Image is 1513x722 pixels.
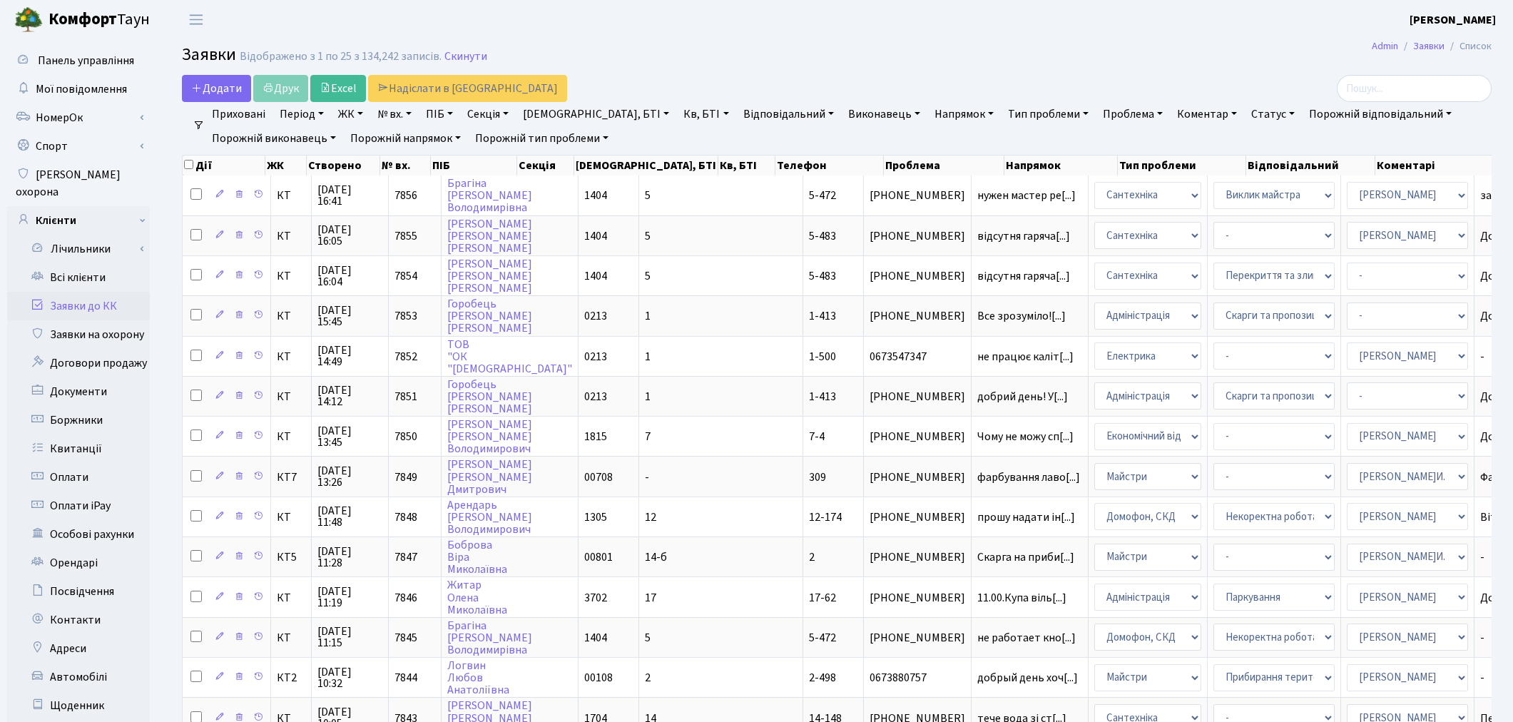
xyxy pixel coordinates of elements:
span: КТ [277,632,305,644]
a: Клієнти [7,206,150,235]
th: Відповідальний [1246,156,1376,176]
span: 17-62 [809,590,836,606]
span: [DATE] 16:05 [317,224,382,247]
span: 1-500 [809,349,836,365]
a: Excel [310,75,366,102]
a: Статус [1245,102,1300,126]
span: [PHONE_NUMBER] [870,190,965,201]
a: Оплати [7,463,150,492]
span: 00108 [584,670,613,686]
span: 5 [645,630,651,646]
th: Коментарі [1375,156,1497,176]
span: нужен мастер ре[...] [977,188,1076,203]
a: Посвідчення [7,577,150,606]
th: Дії [183,156,265,176]
span: Мої повідомлення [36,81,127,97]
span: [DATE] 11:19 [317,586,382,609]
span: 5-483 [809,268,836,284]
span: КТ [277,351,305,362]
span: 5 [645,188,651,203]
a: [PERSON_NAME][PERSON_NAME][PERSON_NAME] [447,256,532,296]
a: Адреси [7,634,150,663]
span: 00708 [584,469,613,485]
span: Панель управління [38,53,134,68]
span: Таун [49,8,150,32]
span: 7850 [394,429,417,444]
span: [DATE] 14:12 [317,385,382,407]
span: [DATE] 14:49 [317,345,382,367]
span: 0213 [584,389,607,405]
span: 7854 [394,268,417,284]
a: Порожній відповідальний [1303,102,1457,126]
span: відсутня гаряча[...] [977,268,1070,284]
span: 1 [645,349,651,365]
span: [DATE] 10:32 [317,666,382,689]
th: [DEMOGRAPHIC_DATA], БТІ [574,156,718,176]
a: Горобець[PERSON_NAME][PERSON_NAME] [447,296,532,336]
a: [PERSON_NAME][PERSON_NAME][PERSON_NAME] [447,216,532,256]
span: [PHONE_NUMBER] [870,270,965,282]
a: Автомобілі [7,663,150,691]
th: Тип проблеми [1118,156,1246,176]
th: Кв, БТІ [718,156,775,176]
span: [DATE] 11:48 [317,505,382,528]
span: 7849 [394,469,417,485]
a: Порожній тип проблеми [469,126,614,151]
a: Відповідальний [738,102,840,126]
span: 7844 [394,670,417,686]
a: БоброваВіраМиколаївна [447,537,507,577]
span: 2 [809,549,815,565]
span: добрый день хоч[...] [977,670,1078,686]
nav: breadcrumb [1350,31,1513,61]
span: [PHONE_NUMBER] [870,592,965,604]
img: logo.png [14,6,43,34]
span: 7-4 [809,429,825,444]
th: Проблема [884,156,1004,176]
span: 0213 [584,349,607,365]
a: Секція [462,102,514,126]
span: КТ [277,391,305,402]
span: [PHONE_NUMBER] [870,310,965,322]
span: 7848 [394,509,417,525]
span: 7855 [394,228,417,244]
span: [DATE] 13:45 [317,425,382,448]
a: ЛогвинЛюбовАнатоліївна [447,658,509,698]
a: Заявки на охорону [7,320,150,349]
span: 7 [645,429,651,444]
span: фарбування лаво[...] [977,469,1080,485]
span: 7846 [394,590,417,606]
a: [PERSON_NAME][PERSON_NAME]Дмитрович [447,457,532,497]
a: Всі клієнти [7,263,150,292]
th: Створено [307,156,380,176]
th: ПІБ [431,156,518,176]
span: [PHONE_NUMBER] [870,632,965,644]
span: КТ [277,512,305,523]
span: 1-413 [809,308,836,324]
th: ЖК [265,156,307,176]
th: № вх. [380,156,431,176]
a: Admin [1372,39,1398,54]
span: 2-498 [809,670,836,686]
span: 7847 [394,549,417,565]
span: 3702 [584,590,607,606]
a: НомерОк [7,103,150,132]
span: [DATE] 16:41 [317,184,382,207]
span: 1404 [584,228,607,244]
a: [PERSON_NAME] охорона [7,161,150,206]
a: Проблема [1097,102,1168,126]
a: Квитанції [7,434,150,463]
a: [PERSON_NAME] [1410,11,1496,29]
a: Заявки [1413,39,1445,54]
a: Коментар [1171,102,1243,126]
span: 309 [809,469,826,485]
span: прошу надати ін[...] [977,509,1075,525]
span: 5-472 [809,188,836,203]
a: Горобець[PERSON_NAME][PERSON_NAME] [447,377,532,417]
span: Додати [191,81,242,96]
span: КТ7 [277,472,305,483]
span: [PHONE_NUMBER] [870,230,965,242]
span: [PHONE_NUMBER] [870,391,965,402]
a: Оплати iPay [7,492,150,520]
a: Арендарь[PERSON_NAME]Володимирович [447,497,532,537]
span: 2 [645,670,651,686]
